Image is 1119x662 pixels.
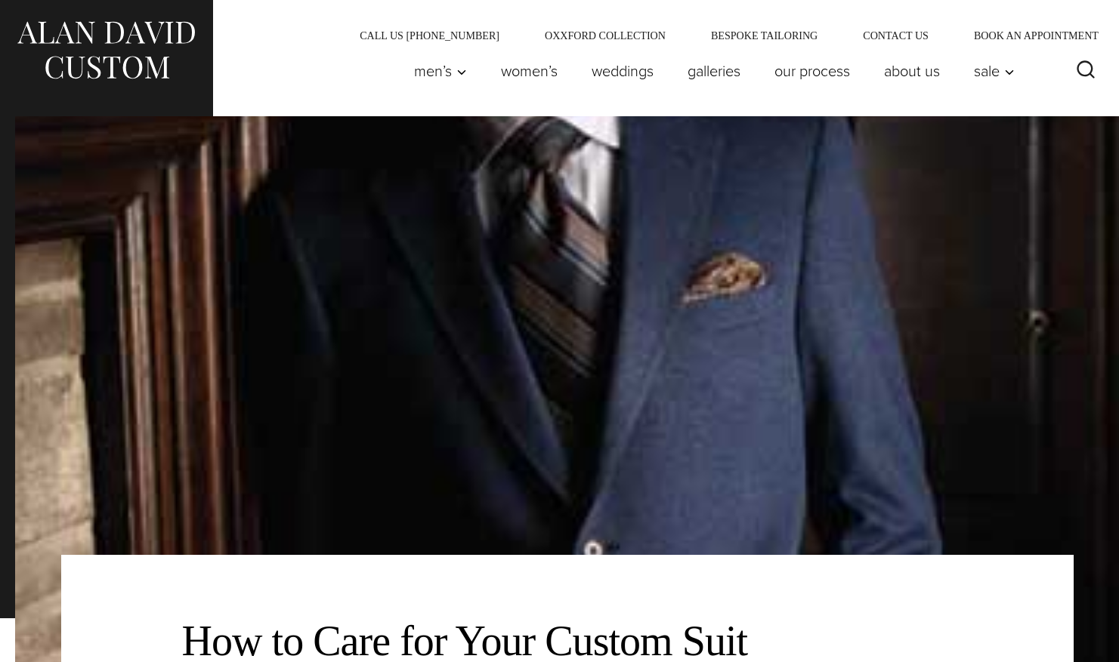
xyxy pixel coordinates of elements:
[840,30,951,41] a: Contact Us
[15,17,196,84] img: Alan David Custom
[522,30,688,41] a: Oxxford Collection
[688,30,840,41] a: Bespoke Tailoring
[758,56,867,86] a: Our Process
[1068,53,1104,89] button: View Search Form
[397,56,1023,86] nav: Primary Navigation
[951,30,1104,41] a: Book an Appointment
[337,30,1104,41] nav: Secondary Navigation
[337,30,522,41] a: Call Us [PHONE_NUMBER]
[414,63,467,79] span: Men’s
[867,56,957,86] a: About Us
[484,56,575,86] a: Women’s
[671,56,758,86] a: Galleries
[974,63,1015,79] span: Sale
[575,56,671,86] a: weddings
